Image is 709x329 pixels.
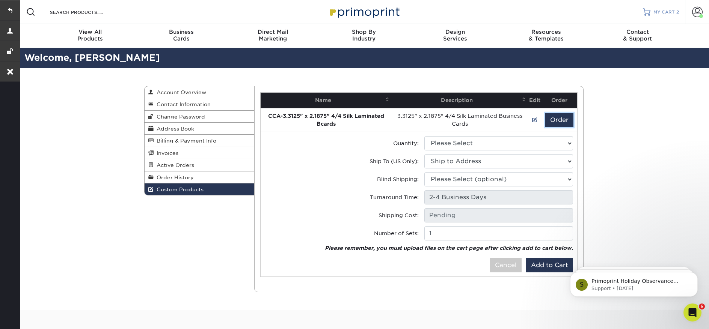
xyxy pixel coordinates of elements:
[145,159,254,171] a: Active Orders
[377,175,419,183] label: Blind Shipping:
[528,93,542,108] th: Edit
[145,98,254,110] a: Contact Information
[136,24,227,48] a: BusinessCards
[318,29,410,42] div: Industry
[154,150,178,156] span: Invoices
[154,186,204,192] span: Custom Products
[526,258,573,272] button: Add to Cart
[145,171,254,183] a: Order History
[154,138,216,144] span: Billing & Payment Info
[370,193,419,201] label: Turnaround Time:
[318,29,410,35] span: Shop By
[393,139,419,147] label: Quantity:
[379,211,419,219] label: Shipping Cost:
[501,24,592,48] a: Resources& Templates
[501,29,592,42] div: & Templates
[45,29,136,42] div: Products
[325,245,573,251] em: Please remember, you must upload files on the cart page after clicking add to cart below.
[154,101,211,107] span: Contact Information
[19,51,709,65] h2: Welcome, [PERSON_NAME]
[154,126,194,132] span: Address Book
[592,24,683,48] a: Contact& Support
[45,24,136,48] a: View AllProducts
[501,29,592,35] span: Resources
[592,29,683,35] span: Contact
[154,114,205,120] span: Change Password
[33,22,127,117] span: Primoprint Holiday Observance Please note that our customer service department will be closed [DA...
[136,29,227,42] div: Cards
[490,258,522,272] button: Cancel
[326,4,401,20] img: Primoprint
[227,29,318,35] span: Direct Mail
[392,93,528,108] th: Description
[145,135,254,147] a: Billing & Payment Info
[145,147,254,159] a: Invoices
[683,303,701,321] iframe: Intercom live chat
[145,86,254,98] a: Account Overview
[409,24,501,48] a: DesignServices
[559,256,709,309] iframe: Intercom notifications message
[268,113,384,127] strong: CCA-3.3125" x 2.1875" 4/4 Silk Laminated Bcards
[145,123,254,135] a: Address Book
[145,111,254,123] a: Change Password
[409,29,501,42] div: Services
[424,208,573,222] input: Pending
[542,93,577,108] th: Order
[592,29,683,42] div: & Support
[653,9,675,15] span: MY CART
[145,183,254,195] a: Custom Products
[154,174,194,180] span: Order History
[154,89,206,95] span: Account Overview
[227,24,318,48] a: Direct MailMarketing
[545,113,573,127] button: Order
[154,162,194,168] span: Active Orders
[370,157,419,165] label: Ship To (US Only):
[392,108,528,132] td: 3.3125" x 2.1875" 4/4 Silk Laminated Business Cards
[699,303,705,309] span: 6
[318,24,410,48] a: Shop ByIndustry
[676,9,679,15] span: 2
[261,93,392,108] th: Name
[45,29,136,35] span: View All
[374,229,419,237] label: Number of Sets:
[49,8,122,17] input: SEARCH PRODUCTS.....
[409,29,501,35] span: Design
[136,29,227,35] span: Business
[33,29,130,36] p: Message from Support, sent 16w ago
[227,29,318,42] div: Marketing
